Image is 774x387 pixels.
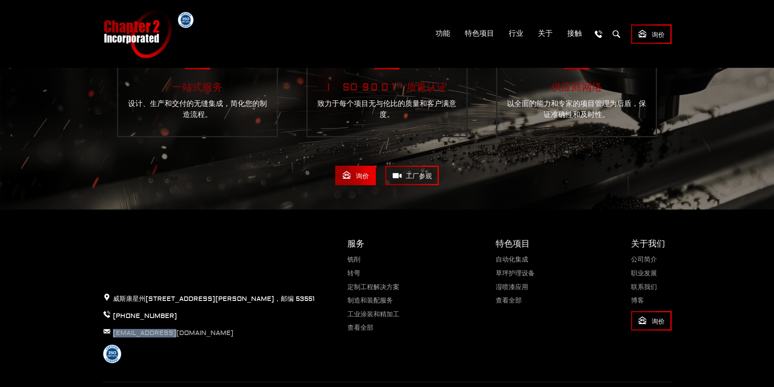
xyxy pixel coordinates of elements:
[652,318,665,326] font: 询价
[631,296,644,305] a: 博客
[113,312,177,320] a: [PHONE_NUMBER]
[335,166,376,185] a: 询价
[496,283,528,291] a: 湿喷漆应用
[631,24,672,44] a: 询价
[496,255,528,264] a: 自动化集成
[356,172,369,180] font: 询价
[496,238,530,249] font: 特色项目
[347,269,360,277] a: 转弯
[113,329,234,337] a: [EMAIL_ADDRESS][DOMAIN_NAME]
[406,172,432,180] font: 工厂参观
[347,255,360,264] a: 铣削
[128,99,267,119] font: 设计、生产和交付的无缝集成，简化您的制造流程。
[347,238,364,249] font: 服务
[327,81,447,94] font: ISO 9001 质量认证
[503,25,529,42] a: 行业
[567,29,582,38] font: 接触
[538,29,553,38] font: 关于
[631,269,657,277] a: 职业发展
[317,99,456,119] font: 致力于每个项目无与伦比的质量和客户满意度。
[172,81,223,94] font: 一站式服务
[507,99,646,119] font: 以全面的能力和专家的项目管理为后盾，保证准确性和及时性。
[551,81,602,94] font: 供应商网络
[113,295,315,303] font: 威斯康星州[STREET_ADDRESS][PERSON_NAME]，邮编 53551
[347,296,393,305] a: 制造和装配服务
[347,324,373,332] a: 查看全部
[347,310,399,318] a: 工业涂装和精加工
[465,29,494,38] font: 特色项目
[385,166,439,185] a: 工厂参观
[562,25,587,42] a: 接触
[496,269,535,277] a: 草坪护理设备
[436,29,450,38] font: 功能
[652,31,665,39] font: 询价
[533,25,558,42] a: 关于
[509,29,523,38] font: 行业
[631,311,672,331] a: 询价
[460,25,499,42] a: 特色项目
[631,238,665,249] font: 关于我们
[631,283,657,291] a: 联系我们
[347,283,399,291] a: 定制工程解决方案
[496,296,522,305] a: 查看全部
[631,255,657,264] a: 公司简介
[430,25,455,42] a: 功能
